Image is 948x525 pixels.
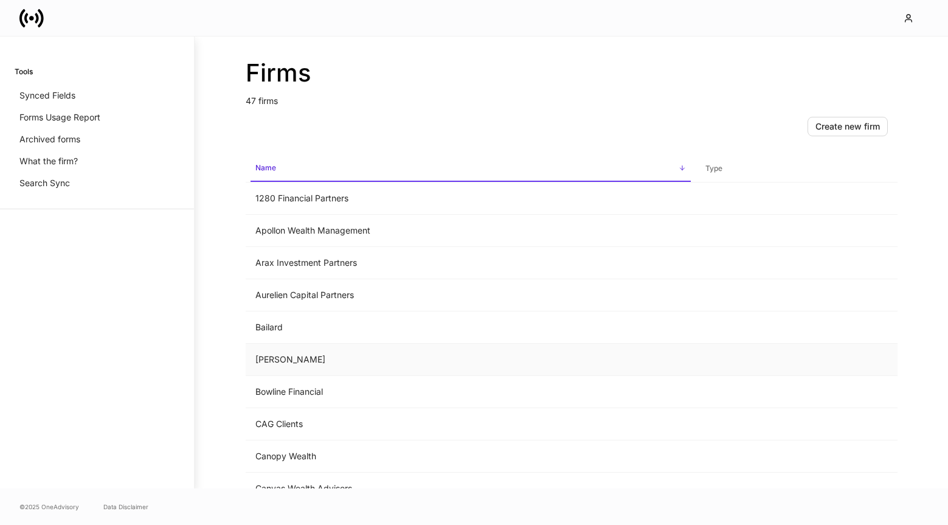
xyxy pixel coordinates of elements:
[15,106,179,128] a: Forms Usage Report
[246,88,898,107] p: 47 firms
[15,66,33,77] h6: Tools
[246,247,696,279] td: Arax Investment Partners
[815,120,880,133] div: Create new firm
[246,58,898,88] h2: Firms
[15,172,179,194] a: Search Sync
[246,279,696,311] td: Aurelien Capital Partners
[19,89,75,102] p: Synced Fields
[246,473,696,505] td: Canvas Wealth Advisors
[15,150,179,172] a: What the firm?
[19,155,78,167] p: What the firm?
[246,183,696,215] td: 1280 Financial Partners
[15,128,179,150] a: Archived forms
[15,85,179,106] a: Synced Fields
[701,156,893,181] span: Type
[246,344,696,376] td: [PERSON_NAME]
[19,133,80,145] p: Archived forms
[103,502,148,512] a: Data Disclaimer
[255,162,276,173] h6: Name
[246,311,696,344] td: Bailard
[246,376,696,408] td: Bowline Financial
[705,162,722,174] h6: Type
[246,440,696,473] td: Canopy Wealth
[246,215,696,247] td: Apollon Wealth Management
[19,177,70,189] p: Search Sync
[251,156,691,182] span: Name
[246,408,696,440] td: CAG Clients
[19,502,79,512] span: © 2025 OneAdvisory
[808,117,888,136] button: Create new firm
[19,111,100,123] p: Forms Usage Report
